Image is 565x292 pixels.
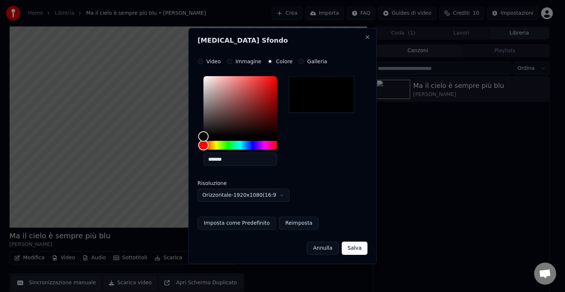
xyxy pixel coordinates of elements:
[235,59,261,64] label: Immagine
[307,242,339,255] button: Annulla
[198,181,271,186] label: Risoluzione
[198,217,276,230] button: Imposta come Predefinito
[198,37,367,44] h2: [MEDICAL_DATA] Sfondo
[279,217,319,230] button: Reimposta
[206,59,221,64] label: Video
[276,59,292,64] label: Colore
[307,59,327,64] label: Galleria
[203,76,277,136] div: Color
[203,141,277,150] div: Hue
[342,242,367,255] button: Salva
